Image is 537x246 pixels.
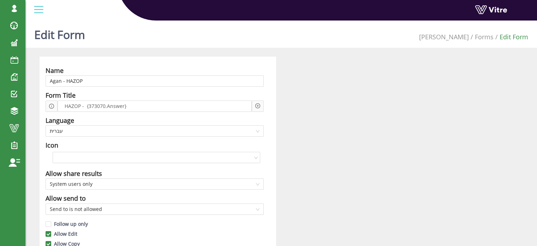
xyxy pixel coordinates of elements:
[46,90,76,100] div: Form Title
[419,33,469,41] a: [PERSON_NAME]
[46,193,86,203] div: Allow send to
[50,179,259,189] span: System users only
[51,230,80,237] span: Allow Edit
[50,126,259,136] span: עברית
[475,33,494,41] a: Forms
[49,104,54,109] span: info-circle
[255,103,260,108] span: plus-circle
[46,140,58,150] div: Icon
[34,18,85,48] h1: Edit Form
[51,221,91,227] span: Follow up only
[63,102,128,110] span: HAZOP - {373070.Answer}
[46,168,102,178] div: Allow share results
[50,204,259,214] span: Send to is not allowed
[494,32,528,42] li: Edit Form
[46,75,264,87] input: Name
[46,65,64,75] div: Name
[46,115,74,125] div: Language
